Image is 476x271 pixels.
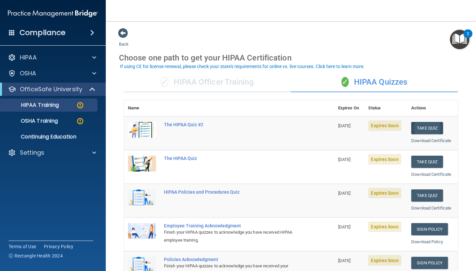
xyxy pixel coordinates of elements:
[341,77,349,87] span: ✓
[119,48,463,67] div: Choose one path to get your HIPAA Certification
[164,228,301,244] div: Finish your HIPAA quizzes to acknowledge you have received HIPAA employee training.
[164,223,301,228] div: Employee Training Acknowledgment
[8,69,96,77] a: OSHA
[368,120,401,131] span: Expires Soon
[8,7,98,20] img: PMB logo
[8,85,96,93] a: OfficeSafe University
[368,221,401,232] span: Expires Soon
[368,154,401,165] span: Expires Soon
[407,100,458,116] th: Actions
[76,117,84,125] img: warning-circle.0cc9ac19.png
[20,69,36,77] p: OSHA
[364,100,407,116] th: Status
[411,206,451,211] a: Download Certificate
[124,100,160,116] th: Name
[20,28,65,37] h4: Compliance
[124,72,291,92] div: HIPAA Officer Training
[8,149,96,157] a: Settings
[164,189,301,195] div: HIPAA Policies and Procedures Quiz
[164,122,301,127] div: The HIPAA Quiz #2
[411,172,451,177] a: Download Certificate
[411,138,451,143] a: Download Certificate
[4,102,59,108] p: HIPAA Training
[368,255,401,266] span: Expires Soon
[411,239,443,244] a: Download Policy
[334,100,365,116] th: Expires On
[20,85,82,93] p: OfficeSafe University
[467,34,469,42] div: 2
[411,223,448,235] a: Sign Policy
[291,72,458,92] div: HIPAA Quizzes
[4,118,58,124] p: OSHA Training
[411,156,443,168] button: Take Quiz
[338,157,351,162] span: [DATE]
[338,123,351,128] span: [DATE]
[119,63,366,70] button: If using CE for license renewal, please check your state's requirements for online vs. live cours...
[8,54,96,61] a: HIPAA
[450,30,469,49] button: Open Resource Center, 2 new notifications
[338,191,351,196] span: [DATE]
[120,64,365,69] div: If using CE for license renewal, please check your state's requirements for online vs. live cours...
[4,134,95,140] p: Continuing Education
[9,252,63,259] span: Ⓒ Rectangle Health 2024
[338,258,351,263] span: [DATE]
[9,243,36,250] a: Terms of Use
[164,257,301,262] div: Policies Acknowledgment
[368,188,401,198] span: Expires Soon
[76,101,84,109] img: warning-circle.0cc9ac19.png
[338,224,351,229] span: [DATE]
[411,257,448,269] a: Sign Policy
[44,243,74,250] a: Privacy Policy
[161,77,168,87] span: ✓
[20,54,37,61] p: HIPAA
[411,122,443,134] button: Take Quiz
[164,156,301,161] div: The HIPAA Quiz
[411,189,443,202] button: Take Quiz
[119,34,129,47] a: Back
[443,225,468,251] iframe: Drift Widget Chat Controller
[20,149,44,157] p: Settings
